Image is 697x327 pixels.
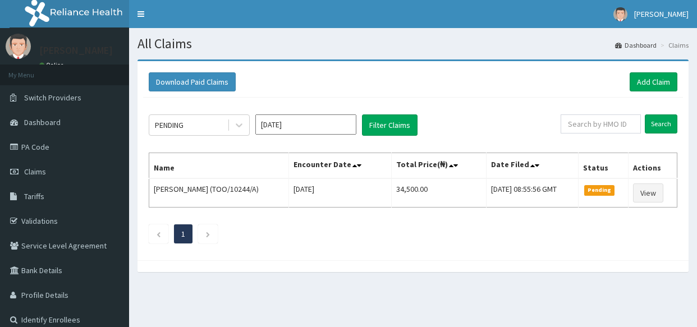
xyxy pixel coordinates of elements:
td: 34,500.00 [391,178,487,208]
div: PENDING [155,119,184,131]
td: [PERSON_NAME] (TOO/10244/A) [149,178,289,208]
input: Search by HMO ID [561,114,641,133]
a: Next page [205,229,210,239]
h1: All Claims [137,36,689,51]
th: Date Filed [487,153,578,179]
span: Tariffs [24,191,44,201]
span: Switch Providers [24,93,81,103]
li: Claims [658,40,689,50]
a: View [633,183,663,202]
th: Actions [629,153,677,179]
th: Total Price(₦) [391,153,487,179]
button: Filter Claims [362,114,418,136]
span: Claims [24,167,46,177]
span: [PERSON_NAME] [634,9,689,19]
p: [PERSON_NAME] [39,45,113,56]
img: User Image [6,34,31,59]
input: Select Month and Year [255,114,356,135]
td: [DATE] 08:55:56 GMT [487,178,578,208]
a: Page 1 is your current page [181,229,185,239]
a: Previous page [156,229,161,239]
span: Pending [584,185,615,195]
td: [DATE] [288,178,391,208]
img: User Image [613,7,627,21]
th: Name [149,153,289,179]
a: Online [39,61,66,69]
a: Dashboard [615,40,657,50]
button: Download Paid Claims [149,72,236,91]
a: Add Claim [630,72,677,91]
input: Search [645,114,677,133]
span: Dashboard [24,117,61,127]
th: Status [578,153,629,179]
th: Encounter Date [288,153,391,179]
